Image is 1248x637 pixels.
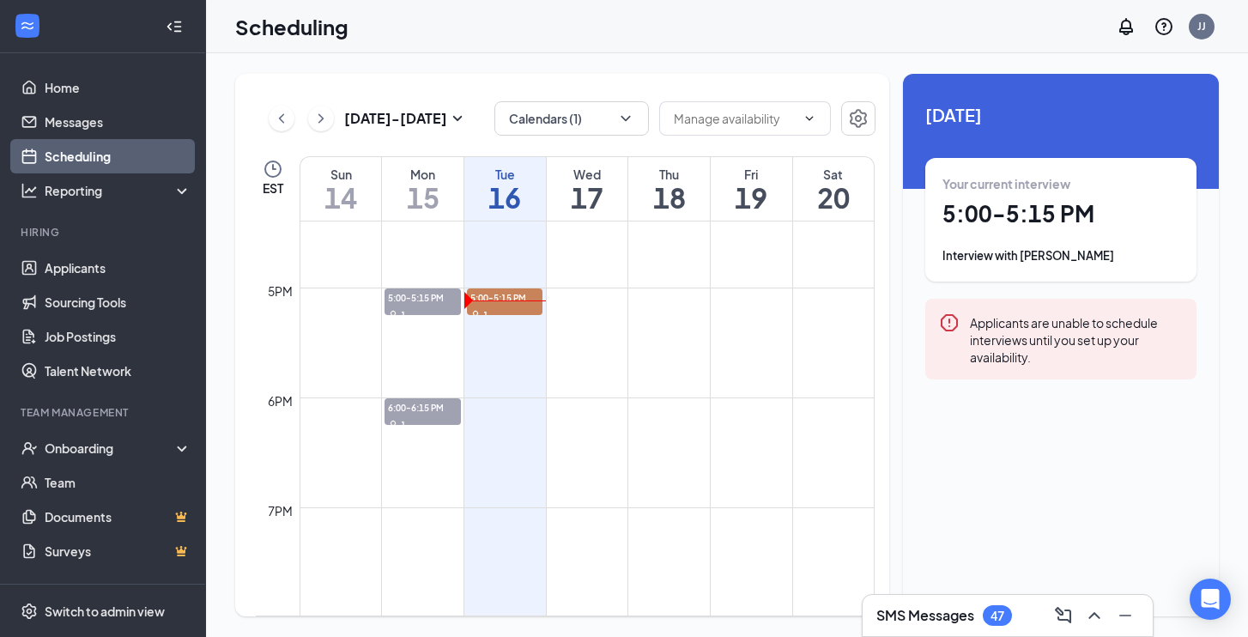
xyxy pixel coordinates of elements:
[876,606,974,625] h3: SMS Messages
[925,101,1197,128] span: [DATE]
[264,611,296,630] div: 8pm
[300,183,381,212] h1: 14
[841,101,875,136] button: Settings
[388,420,398,430] svg: User
[21,440,38,457] svg: UserCheck
[300,157,381,221] a: September 14, 2025
[273,108,290,129] svg: ChevronLeft
[848,108,869,129] svg: Settings
[547,183,628,212] h1: 17
[1112,602,1139,629] button: Minimize
[470,310,481,320] svg: User
[308,106,334,131] button: ChevronRight
[494,101,649,136] button: Calendars (1)ChevronDown
[166,18,183,35] svg: Collapse
[269,106,294,131] button: ChevronLeft
[300,166,381,183] div: Sun
[942,175,1179,192] div: Your current interview
[21,225,188,240] div: Hiring
[264,501,296,520] div: 7pm
[1081,602,1108,629] button: ChevronUp
[45,285,191,319] a: Sourcing Tools
[1154,16,1174,37] svg: QuestionInfo
[793,183,874,212] h1: 20
[401,309,406,321] span: 1
[464,183,546,212] h1: 16
[21,603,38,620] svg: Settings
[45,251,191,285] a: Applicants
[45,70,191,105] a: Home
[45,182,192,199] div: Reporting
[312,108,330,129] svg: ChevronRight
[467,288,542,306] span: 5:00-5:15 PM
[19,17,36,34] svg: WorkstreamLogo
[382,166,463,183] div: Mon
[382,157,463,221] a: September 15, 2025
[1115,605,1136,626] svg: Minimize
[628,157,710,221] a: September 18, 2025
[628,183,710,212] h1: 18
[385,398,460,416] span: 6:00-6:15 PM
[45,603,165,620] div: Switch to admin view
[1084,605,1105,626] svg: ChevronUp
[547,157,628,221] a: September 17, 2025
[464,166,546,183] div: Tue
[628,166,710,183] div: Thu
[263,159,283,179] svg: Clock
[264,391,296,410] div: 6pm
[711,166,792,183] div: Fri
[711,157,792,221] a: September 19, 2025
[483,309,488,321] span: 1
[235,12,348,41] h1: Scheduling
[793,166,874,183] div: Sat
[45,465,191,500] a: Team
[939,312,960,333] svg: Error
[21,182,38,199] svg: Analysis
[617,110,634,127] svg: ChevronDown
[45,500,191,534] a: DocumentsCrown
[263,179,283,197] span: EST
[264,282,296,300] div: 5pm
[21,405,188,420] div: Team Management
[45,105,191,139] a: Messages
[1197,19,1206,33] div: JJ
[344,109,447,128] h3: [DATE] - [DATE]
[464,157,546,221] a: September 16, 2025
[1050,602,1077,629] button: ComposeMessage
[991,609,1004,623] div: 47
[45,139,191,173] a: Scheduling
[385,288,460,306] span: 5:00-5:15 PM
[942,199,1179,228] h1: 5:00 - 5:15 PM
[803,112,816,125] svg: ChevronDown
[45,354,191,388] a: Talent Network
[793,157,874,221] a: September 20, 2025
[1116,16,1136,37] svg: Notifications
[942,247,1179,264] div: Interview with [PERSON_NAME]
[45,319,191,354] a: Job Postings
[674,109,796,128] input: Manage availability
[1190,579,1231,620] div: Open Intercom Messenger
[711,183,792,212] h1: 19
[388,310,398,320] svg: User
[45,534,191,568] a: SurveysCrown
[970,312,1183,366] div: Applicants are unable to schedule interviews until you set up your availability.
[1053,605,1074,626] svg: ComposeMessage
[45,440,177,457] div: Onboarding
[401,419,406,431] span: 1
[547,166,628,183] div: Wed
[447,108,468,129] svg: SmallChevronDown
[382,183,463,212] h1: 15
